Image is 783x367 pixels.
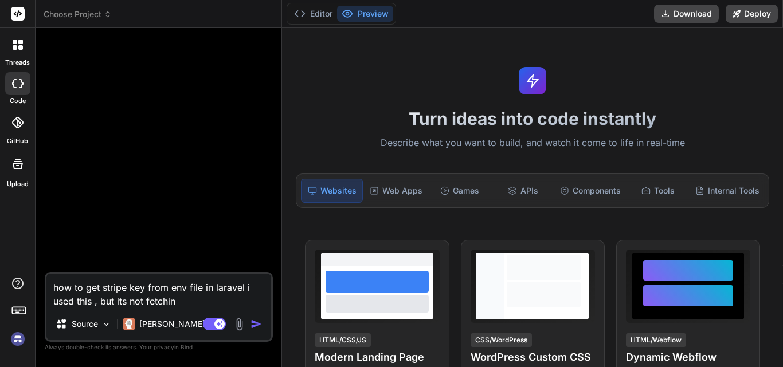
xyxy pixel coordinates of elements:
div: HTML/Webflow [626,333,686,347]
span: Choose Project [44,9,112,20]
p: Always double-check its answers. Your in Bind [45,342,273,353]
label: code [10,96,26,106]
label: Upload [7,179,29,189]
textarea: how to get stripe key from env file in laravel i used this , but its not fetchi [46,274,271,308]
button: Preview [337,6,393,22]
h4: WordPress Custom CSS [471,349,595,365]
div: Components [555,179,625,203]
h1: Turn ideas into code instantly [289,108,776,129]
div: Tools [628,179,688,203]
img: Pick Models [101,319,111,329]
div: Websites [301,179,363,203]
img: icon [250,318,262,330]
button: Deploy [726,5,778,23]
div: HTML/CSS/JS [315,333,371,347]
p: Source [72,318,98,330]
button: Download [654,5,719,23]
h4: Modern Landing Page [315,349,439,365]
div: Web Apps [365,179,427,203]
div: APIs [492,179,553,203]
p: [PERSON_NAME] 4 S.. [139,318,225,330]
label: threads [5,58,30,68]
img: signin [8,329,28,349]
img: attachment [233,318,246,331]
div: Games [429,179,490,203]
label: GitHub [7,136,28,146]
img: Claude 4 Sonnet [123,318,135,330]
div: CSS/WordPress [471,333,532,347]
button: Editor [289,6,337,22]
span: privacy [154,344,174,350]
div: Internal Tools [691,179,764,203]
p: Describe what you want to build, and watch it come to life in real-time [289,136,776,151]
